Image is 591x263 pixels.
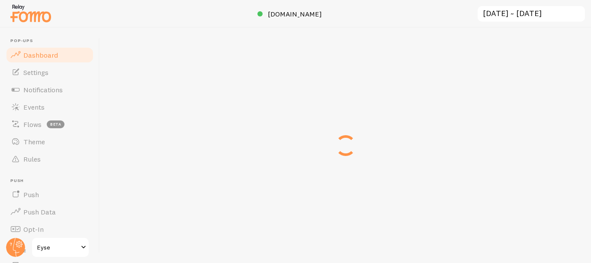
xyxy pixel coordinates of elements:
[5,46,94,64] a: Dashboard
[10,178,94,184] span: Push
[9,2,52,24] img: fomo-relay-logo-orange.svg
[23,68,48,77] span: Settings
[23,103,45,111] span: Events
[5,221,94,238] a: Opt-In
[37,242,78,253] span: Eyse
[5,64,94,81] a: Settings
[23,225,44,234] span: Opt-In
[5,133,94,150] a: Theme
[23,51,58,59] span: Dashboard
[23,155,41,163] span: Rules
[23,208,56,216] span: Push Data
[5,203,94,221] a: Push Data
[5,186,94,203] a: Push
[31,237,90,258] a: Eyse
[23,120,42,129] span: Flows
[23,190,39,199] span: Push
[5,150,94,168] a: Rules
[5,116,94,133] a: Flows beta
[5,98,94,116] a: Events
[47,120,64,128] span: beta
[23,85,63,94] span: Notifications
[10,38,94,44] span: Pop-ups
[23,137,45,146] span: Theme
[5,81,94,98] a: Notifications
